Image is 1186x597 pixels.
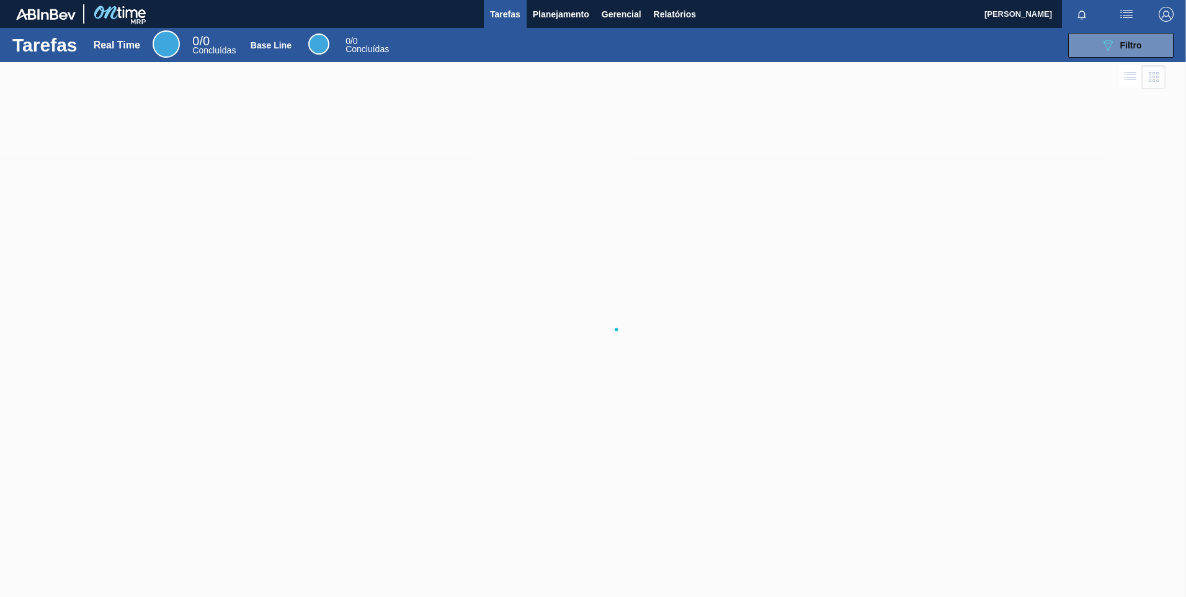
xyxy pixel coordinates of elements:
span: Planejamento [533,7,589,22]
span: Gerencial [602,7,641,22]
span: Tarefas [490,7,520,22]
div: Real Time [94,40,140,51]
img: Logout [1159,7,1174,22]
div: Real Time [153,30,180,58]
h1: Tarefas [12,38,78,52]
img: userActions [1119,7,1134,22]
button: Notificações [1062,6,1102,23]
img: TNhmsLtSVTkK8tSr43FrP2fwEKptu5GPRR3wAAAABJRU5ErkJggg== [16,9,76,20]
div: Base Line [346,37,389,53]
span: Relatórios [654,7,696,22]
span: / 0 [192,34,210,48]
span: 0 [192,34,199,48]
div: Real Time [192,36,236,55]
span: Filtro [1120,40,1142,50]
span: Concluídas [192,45,236,55]
span: / 0 [346,36,357,46]
div: Base Line [251,40,292,50]
span: Concluídas [346,44,389,54]
span: 0 [346,36,350,46]
div: Base Line [308,34,329,55]
button: Filtro [1068,33,1174,58]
